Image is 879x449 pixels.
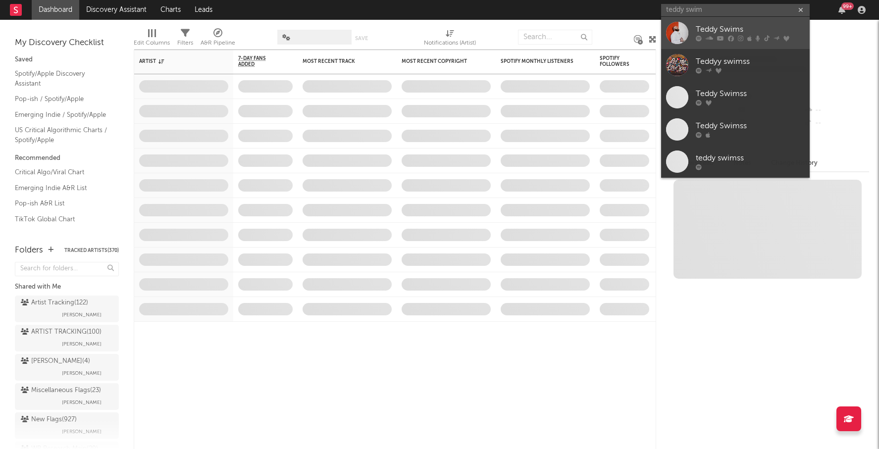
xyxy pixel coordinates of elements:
[62,367,102,379] span: [PERSON_NAME]
[696,56,805,68] div: Teddyy swimss
[15,109,109,120] a: Emerging Indie / Spotify/Apple
[661,81,810,113] a: Teddy Swimss
[696,88,805,100] div: Teddy Swimss
[177,25,193,53] div: Filters
[134,37,170,49] div: Edit Columns
[15,383,119,410] a: Miscellaneous Flags(23)[PERSON_NAME]
[15,296,119,322] a: Artist Tracking(122)[PERSON_NAME]
[139,58,213,64] div: Artist
[15,152,119,164] div: Recommended
[15,198,109,209] a: Pop-ish A&R List
[201,25,235,53] div: A&R Pipeline
[15,354,119,381] a: [PERSON_NAME](4)[PERSON_NAME]
[303,58,377,64] div: Most Recent Track
[15,214,109,225] a: TikTok Global Chart
[424,25,476,53] div: Notifications (Artist)
[15,412,119,439] a: New Flags(927)[PERSON_NAME]
[841,2,854,10] div: 99 +
[696,24,805,36] div: Teddy Swims
[355,36,368,41] button: Save
[803,117,869,130] div: --
[661,113,810,146] a: Teddy Swimss
[62,338,102,350] span: [PERSON_NAME]
[21,355,90,367] div: [PERSON_NAME] ( 4 )
[62,426,102,438] span: [PERSON_NAME]
[402,58,476,64] div: Most Recent Copyright
[696,152,805,164] div: teddy swimss
[15,245,43,256] div: Folders
[424,37,476,49] div: Notifications (Artist)
[15,54,119,66] div: Saved
[64,248,119,253] button: Tracked Artists(370)
[15,183,109,194] a: Emerging Indie A&R List
[803,104,869,117] div: --
[15,125,109,145] a: US Critical Algorithmic Charts / Spotify/Apple
[238,55,278,67] span: 7-Day Fans Added
[661,49,810,81] a: Teddyy swimss
[838,6,845,14] button: 99+
[62,309,102,321] span: [PERSON_NAME]
[134,25,170,53] div: Edit Columns
[15,37,119,49] div: My Discovery Checklist
[21,326,102,338] div: ARTIST TRACKING ( 100 )
[201,37,235,49] div: A&R Pipeline
[661,4,810,16] input: Search for artists
[696,120,805,132] div: Teddy Swimss
[661,146,810,178] a: teddy swimss
[62,397,102,408] span: [PERSON_NAME]
[21,297,88,309] div: Artist Tracking ( 122 )
[21,385,101,397] div: Miscellaneous Flags ( 23 )
[661,17,810,49] a: Teddy Swims
[600,55,634,67] div: Spotify Followers
[15,281,119,293] div: Shared with Me
[501,58,575,64] div: Spotify Monthly Listeners
[15,262,119,276] input: Search for folders...
[518,30,592,45] input: Search...
[15,167,109,178] a: Critical Algo/Viral Chart
[177,37,193,49] div: Filters
[15,94,109,104] a: Pop-ish / Spotify/Apple
[15,68,109,89] a: Spotify/Apple Discovery Assistant
[15,325,119,351] a: ARTIST TRACKING(100)[PERSON_NAME]
[21,414,77,426] div: New Flags ( 927 )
